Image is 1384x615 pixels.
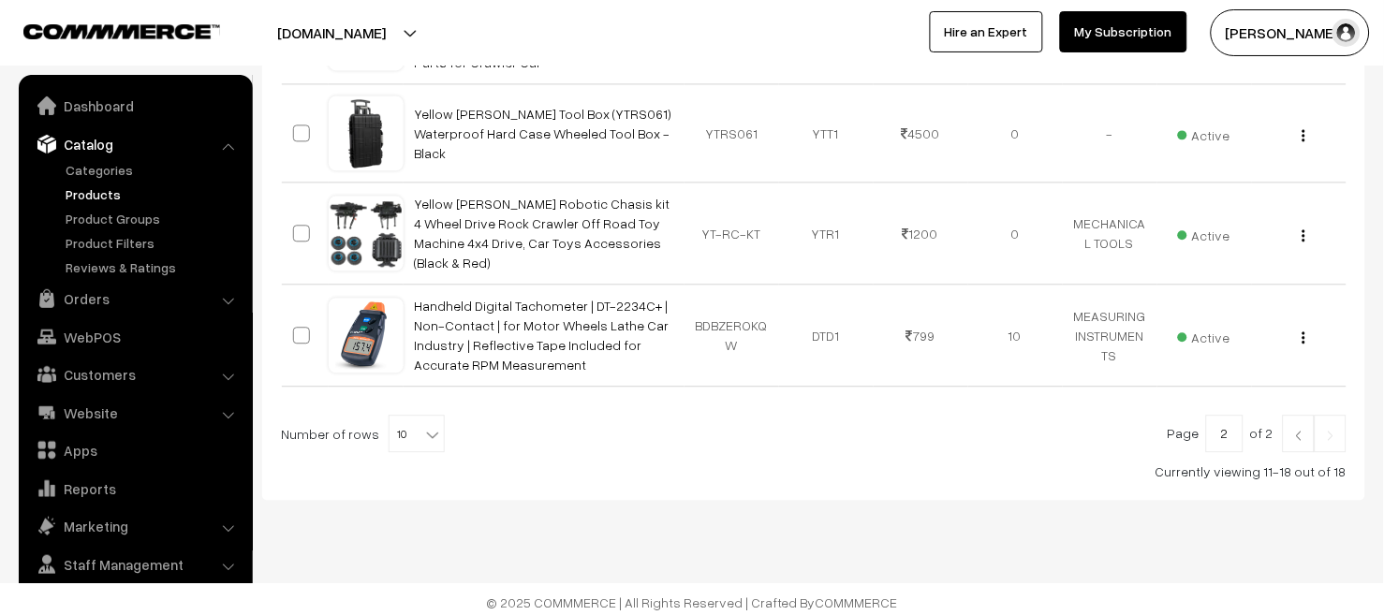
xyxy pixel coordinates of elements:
div: Currently viewing 11-18 out of 18 [281,461,1347,481]
td: 799 [874,285,968,387]
td: - [1063,84,1157,183]
a: Categories [61,160,246,180]
img: Right [1322,430,1339,441]
td: MECHANICAL TOOLS [1063,183,1157,285]
a: COMMMERCE [23,19,187,41]
td: 1200 [874,183,968,285]
button: [PERSON_NAME] [1211,9,1370,56]
a: Apps [23,433,246,467]
span: of 2 [1250,425,1274,441]
a: Hire an Expert [930,11,1043,52]
span: 10 [389,415,445,452]
td: YTR1 [779,183,874,285]
a: My Subscription [1060,11,1187,52]
a: Product Filters [61,233,246,253]
img: Left [1290,430,1307,441]
a: Products [61,184,246,204]
td: 10 [968,285,1063,387]
a: Catalog [23,127,246,161]
td: YT-RC-KT [685,183,779,285]
span: Active [1178,121,1230,145]
span: Active [1178,323,1230,347]
a: Product Groups [61,209,246,228]
span: Page [1168,425,1200,441]
td: YTRS061 [685,84,779,183]
img: Menu [1303,129,1305,141]
a: Orders [23,282,246,315]
td: DTD1 [779,285,874,387]
a: Staff Management [23,548,246,581]
span: Active [1178,221,1230,245]
td: YTT1 [779,84,874,183]
a: Yellow [PERSON_NAME] Tool Box (YTRS061) Waterproof Hard Case Wheeled Tool Box - Black [415,106,672,161]
a: COMMMERCE [816,594,898,610]
td: MEASURING INSTRUMENTS [1063,285,1157,387]
img: COMMMERCE [23,24,220,38]
td: 0 [968,84,1063,183]
img: Menu [1303,331,1305,344]
a: Website [23,396,246,430]
a: WebPOS [23,320,246,354]
a: Customers [23,358,246,391]
img: Menu [1303,229,1305,242]
img: user [1332,19,1361,47]
a: Dashboard [23,89,246,123]
a: Reports [23,472,246,505]
a: Marketing [23,509,246,543]
td: BDBZEROKQW [685,285,779,387]
span: Number of rows [281,424,379,444]
button: [DOMAIN_NAME] [212,9,451,56]
a: Yellow [PERSON_NAME] Robotic Chasis kit 4 Wheel Drive Rock Crawler Off Road Toy Machine 4x4 Drive... [415,196,670,271]
a: Handheld Digital Tachometer | DT-2234C+ | Non-Contact | for Motor Wheels Lathe Car Industry | Ref... [415,298,670,373]
span: 10 [390,416,444,453]
td: 0 [968,183,1063,285]
td: 4500 [874,84,968,183]
a: Reviews & Ratings [61,257,246,277]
